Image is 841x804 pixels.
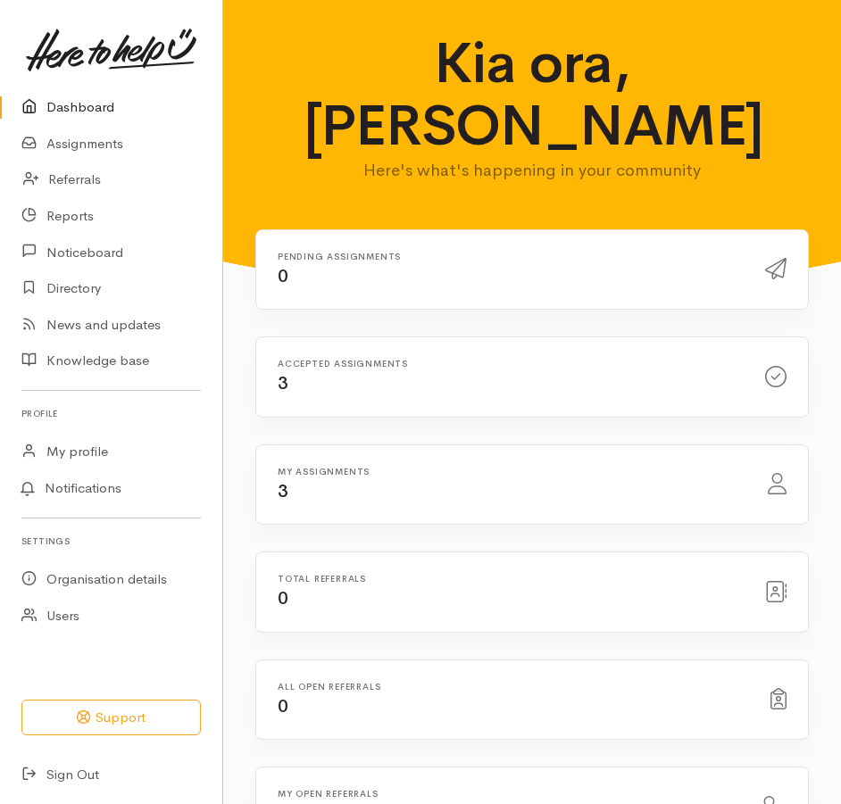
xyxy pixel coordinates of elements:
h6: All open referrals [278,682,749,692]
span: 0 [278,265,288,287]
h6: Settings [21,529,201,553]
h6: Pending assignments [278,252,744,261]
h6: My assignments [278,467,746,477]
span: 0 [278,587,288,609]
span: 3 [278,372,288,394]
p: Here's what's happening in your community [304,158,762,183]
h1: Kia ora, [PERSON_NAME] [304,32,762,158]
span: 0 [278,695,288,717]
button: Support [21,700,201,736]
h6: Accepted assignments [278,359,744,369]
span: 3 [278,480,288,502]
h6: Profile [21,402,201,426]
h6: My open referrals [278,789,738,799]
h6: Total referrals [278,574,744,584]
